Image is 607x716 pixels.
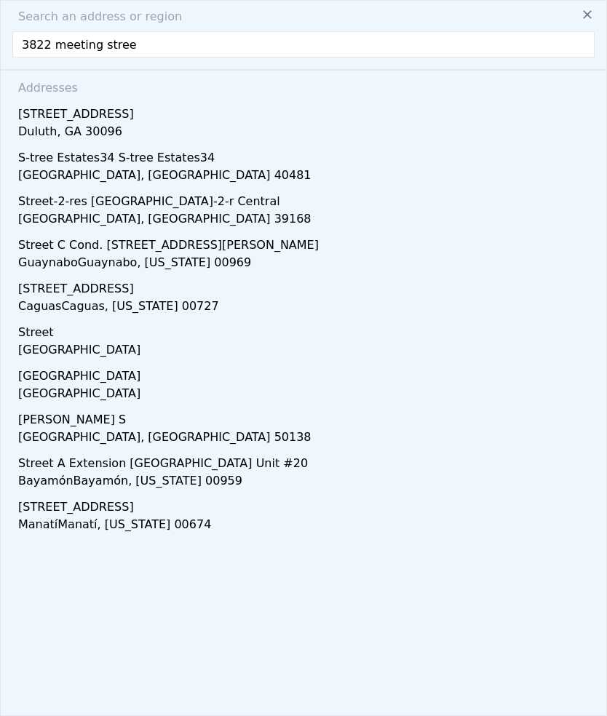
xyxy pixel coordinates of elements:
[18,362,595,385] div: [GEOGRAPHIC_DATA]
[18,405,595,429] div: [PERSON_NAME] S
[12,71,595,100] div: Addresses
[18,123,595,143] div: Duluth, GA 30096
[18,298,595,318] div: CaguasCaguas, [US_STATE] 00727
[18,385,595,405] div: [GEOGRAPHIC_DATA]
[18,100,595,123] div: [STREET_ADDRESS]
[18,167,595,187] div: [GEOGRAPHIC_DATA], [GEOGRAPHIC_DATA] 40481
[18,187,595,210] div: Street-2-res [GEOGRAPHIC_DATA]-2-r Central
[18,472,595,493] div: BayamónBayamón, [US_STATE] 00959
[18,143,595,167] div: S-tree Estates34 S-tree Estates34
[18,318,595,341] div: Street
[18,274,595,298] div: [STREET_ADDRESS]
[18,341,595,362] div: [GEOGRAPHIC_DATA]
[18,210,595,231] div: [GEOGRAPHIC_DATA], [GEOGRAPHIC_DATA] 39168
[18,516,595,536] div: ManatíManatí, [US_STATE] 00674
[18,449,595,472] div: Street A Extension [GEOGRAPHIC_DATA] Unit #20
[18,429,595,449] div: [GEOGRAPHIC_DATA], [GEOGRAPHIC_DATA] 50138
[7,8,182,25] span: Search an address or region
[18,254,595,274] div: GuaynaboGuaynabo, [US_STATE] 00969
[18,231,595,254] div: Street C Cond. [STREET_ADDRESS][PERSON_NAME]
[18,493,595,516] div: [STREET_ADDRESS]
